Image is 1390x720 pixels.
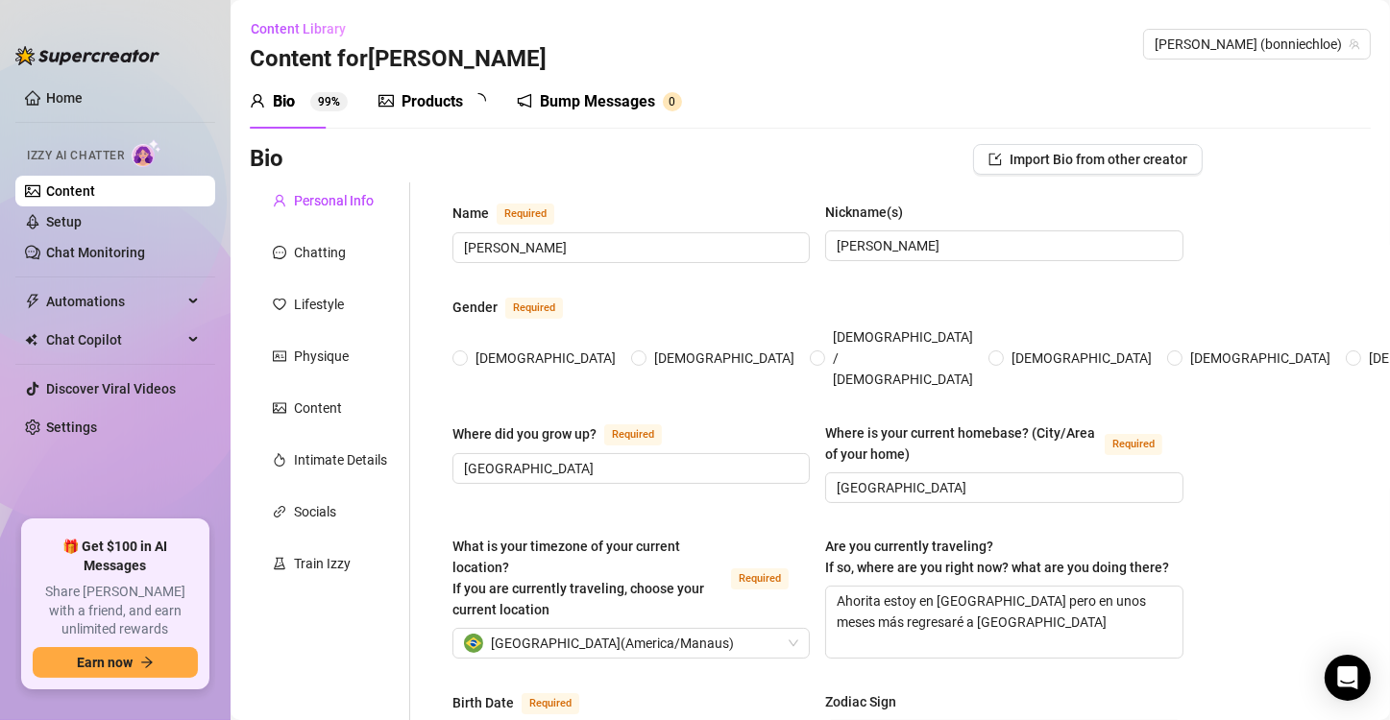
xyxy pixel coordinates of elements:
span: [DEMOGRAPHIC_DATA] [468,348,623,369]
span: Required [497,204,554,225]
span: Chat Copilot [46,324,183,355]
span: Required [522,693,579,714]
img: AI Chatter [132,139,161,167]
label: Name [452,202,575,225]
div: Name [452,203,489,224]
span: Automations [46,286,183,317]
span: Required [731,568,789,589]
span: Import Bio from other creator [1010,152,1187,167]
div: Gender [452,297,498,318]
sup: 99% [310,92,348,111]
h3: Bio [250,144,283,175]
a: Home [46,90,83,106]
label: Nickname(s) [825,202,916,223]
div: Train Izzy [294,553,351,574]
span: Earn now [77,655,133,670]
span: experiment [273,557,286,570]
img: Chat Copilot [25,333,37,347]
h3: Content for [PERSON_NAME] [250,44,547,75]
a: Discover Viral Videos [46,381,176,396]
span: Required [1105,434,1162,455]
input: Name [464,237,794,258]
div: Chatting [294,242,346,263]
a: Settings [46,420,97,435]
input: Where is your current homebase? (City/Area of your home) [837,477,1167,498]
span: [DEMOGRAPHIC_DATA] [1004,348,1159,369]
label: Zodiac Sign [825,691,910,712]
span: What is your timezone of your current location? If you are currently traveling, choose your curre... [452,539,704,617]
a: Chat Monitoring [46,245,145,260]
span: Bonnie (bonniechloe) [1155,30,1359,59]
span: [GEOGRAPHIC_DATA] ( America/Manaus ) [491,629,734,658]
div: Open Intercom Messenger [1325,655,1371,701]
label: Birth Date [452,691,600,714]
span: fire [273,453,286,467]
button: Earn nowarrow-right [33,647,198,678]
span: Required [604,424,662,445]
span: 🎁 Get $100 in AI Messages [33,538,198,575]
input: Where did you grow up? [464,458,794,479]
span: heart [273,298,286,311]
span: Content Library [251,21,346,36]
div: Birth Date [452,692,514,713]
div: Socials [294,501,336,522]
div: Intimate Details [294,449,387,470]
div: Products [402,90,463,113]
label: Where did you grow up? [452,422,683,445]
img: br [464,634,483,653]
span: message [273,246,286,259]
div: Physique [294,346,349,367]
span: link [273,505,286,518]
span: [DEMOGRAPHIC_DATA] [1183,348,1338,369]
span: user [250,93,265,108]
textarea: Ahorita estoy en [GEOGRAPHIC_DATA] pero en unos meses más regresaré a [GEOGRAPHIC_DATA] [826,587,1182,658]
span: notification [517,93,532,108]
label: Gender [452,296,584,319]
a: Setup [46,214,82,229]
span: idcard [273,349,286,363]
div: Personal Info [294,190,374,211]
span: Izzy AI Chatter [27,147,124,165]
span: picture [273,401,286,415]
span: picture [378,93,394,108]
span: Required [505,298,563,319]
span: user [273,194,286,207]
span: import [988,153,1002,166]
label: Where is your current homebase? (City/Area of your home) [825,422,1183,465]
div: Nickname(s) [825,202,903,223]
div: Where is your current homebase? (City/Area of your home) [825,422,1096,465]
div: Lifestyle [294,294,344,315]
span: team [1349,38,1360,50]
button: Import Bio from other creator [973,144,1203,175]
div: Content [294,397,342,419]
div: Zodiac Sign [825,691,896,712]
span: [DEMOGRAPHIC_DATA] [646,348,802,369]
input: Nickname(s) [837,235,1167,256]
span: [DEMOGRAPHIC_DATA] / [DEMOGRAPHIC_DATA] [825,326,981,390]
span: thunderbolt [25,294,40,309]
div: Bio [273,90,295,113]
span: loading [470,92,487,109]
span: Are you currently traveling? If so, where are you right now? what are you doing there? [825,539,1169,575]
a: Content [46,183,95,199]
button: Content Library [250,13,361,44]
div: Where did you grow up? [452,423,597,444]
span: Share [PERSON_NAME] with a friend, and earn unlimited rewards [33,583,198,639]
span: arrow-right [140,656,154,669]
sup: 0 [663,92,682,111]
img: logo-BBDzfeDw.svg [15,46,159,65]
div: Bump Messages [540,90,655,113]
